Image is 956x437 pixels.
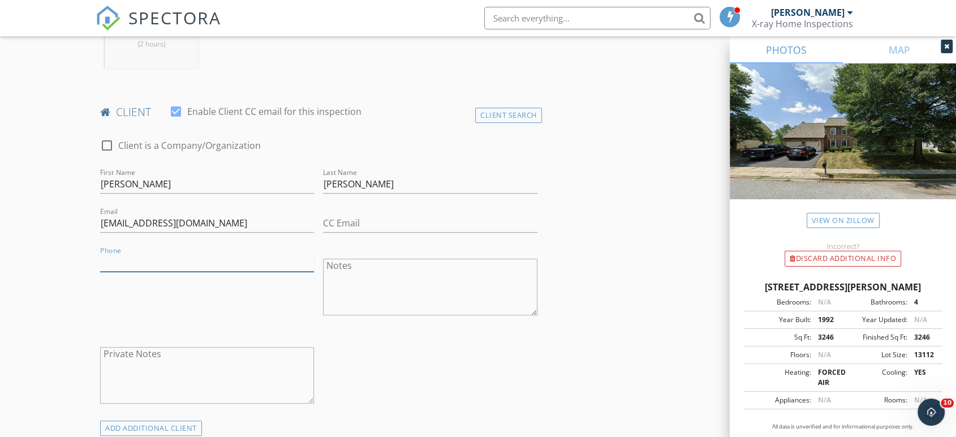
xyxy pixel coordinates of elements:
div: Floors: [747,350,811,360]
div: Rooms: [843,395,907,405]
div: Finished Sq Ft: [843,332,907,342]
span: N/A [817,297,830,307]
span: (2 hours) [138,39,165,49]
div: [PERSON_NAME] [771,7,845,18]
a: MAP [843,36,956,63]
div: Discard Additional info [785,251,901,267]
div: YES [907,367,939,388]
div: Year Built: [747,315,811,325]
div: Sq Ft: [747,332,811,342]
span: 10 [941,399,954,408]
div: Lot Size: [843,350,907,360]
a: View on Zillow [807,213,880,228]
a: SPECTORA [96,15,221,39]
div: Year Updated: [843,315,907,325]
div: 1992 [811,315,843,325]
div: Heating: [747,367,811,388]
h4: client [100,105,537,119]
a: PHOTOS [730,36,843,63]
span: N/A [914,395,927,405]
iframe: Intercom live chat [918,399,945,426]
div: [STREET_ADDRESS][PERSON_NAME] [743,280,942,294]
span: SPECTORA [128,6,221,29]
div: X-ray Home Inspections [752,18,853,29]
div: Appliances: [747,395,811,405]
div: FORCED AIR [811,367,843,388]
span: N/A [817,350,830,359]
label: Enable Client CC email for this inspection [187,106,361,117]
input: Search everything... [484,7,710,29]
div: ADD ADDITIONAL client [100,421,202,436]
div: Bedrooms: [747,297,811,307]
div: Incorrect? [730,242,956,251]
div: 4 [907,297,939,307]
div: Client Search [475,108,542,123]
div: Bathrooms: [843,297,907,307]
div: Cooling: [843,367,907,388]
img: streetview [730,63,956,226]
p: All data is unverified and for informational purposes only. [743,423,942,431]
span: N/A [914,315,927,324]
label: Client is a Company/Organization [118,140,261,151]
div: 3246 [811,332,843,342]
div: 13112 [907,350,939,360]
img: The Best Home Inspection Software - Spectora [96,6,120,31]
span: N/A [817,395,830,405]
div: 3246 [907,332,939,342]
